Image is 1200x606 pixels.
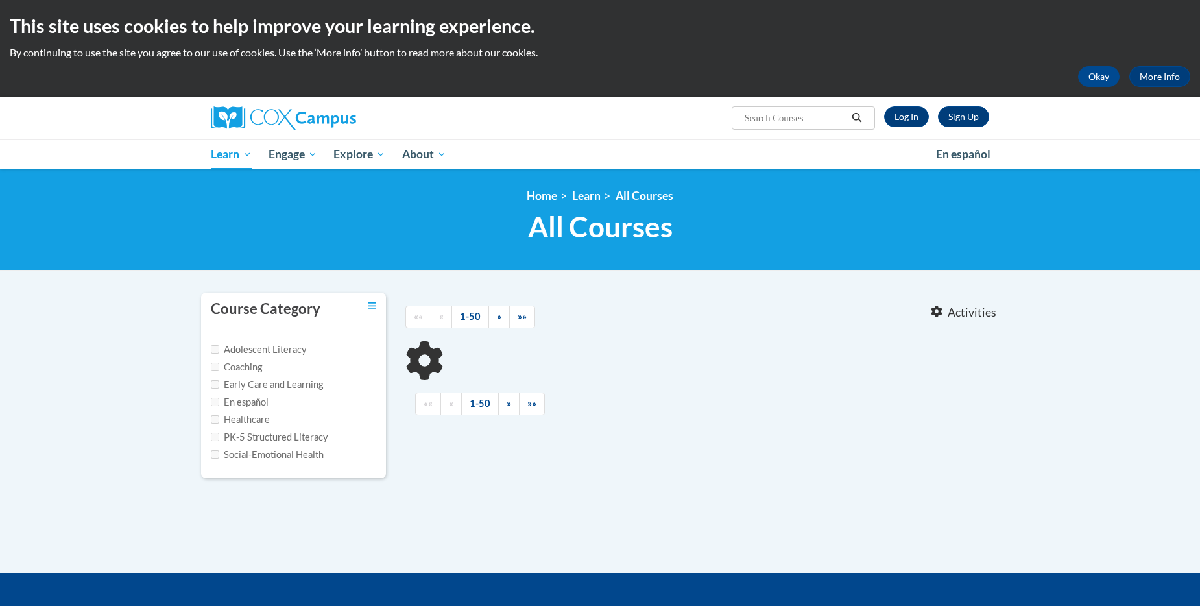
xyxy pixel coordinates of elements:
input: Checkbox for Options [211,380,219,389]
input: Checkbox for Options [211,450,219,459]
label: Early Care and Learning [211,378,323,392]
input: Checkbox for Options [211,363,219,371]
a: End [509,306,535,328]
span: About [402,147,446,162]
label: Coaching [211,360,262,374]
a: More Info [1129,66,1190,87]
a: Next [488,306,510,328]
label: PK-5 Structured Literacy [211,430,328,444]
h3: Course Category [211,299,320,319]
input: Checkbox for Options [211,398,219,406]
span: « [449,398,453,409]
a: 1-50 [451,306,489,328]
a: Home [527,189,557,202]
a: Toggle collapse [368,299,376,313]
span: »» [518,311,527,322]
a: Learn [202,139,260,169]
span: « [439,311,444,322]
label: Adolescent Literacy [211,343,307,357]
a: Previous [440,393,462,415]
span: Learn [211,147,252,162]
span: Engage [269,147,317,162]
a: End [519,393,545,415]
a: Explore [325,139,394,169]
a: Begining [405,306,431,328]
a: En español [928,141,999,168]
span: «« [414,311,423,322]
h2: This site uses cookies to help improve your learning experience. [10,13,1190,39]
span: »» [527,398,536,409]
label: Social-Emotional Health [211,448,324,462]
span: Explore [333,147,385,162]
span: Activities [948,306,996,320]
a: Register [938,106,989,127]
a: All Courses [616,189,673,202]
input: Checkbox for Options [211,415,219,424]
button: Search [847,110,867,126]
a: About [394,139,455,169]
span: All Courses [528,210,673,244]
a: Log In [884,106,929,127]
a: Engage [260,139,326,169]
label: En español [211,395,269,409]
input: Search Courses [743,110,847,126]
a: Cox Campus [211,106,457,130]
span: » [497,311,501,322]
input: Checkbox for Options [211,433,219,441]
span: » [507,398,511,409]
img: Cox Campus [211,106,356,130]
button: Okay [1078,66,1120,87]
input: Checkbox for Options [211,345,219,354]
a: Previous [431,306,452,328]
a: Learn [572,189,601,202]
a: 1-50 [461,393,499,415]
label: Healthcare [211,413,270,427]
a: Begining [415,393,441,415]
a: Next [498,393,520,415]
div: Main menu [191,139,1009,169]
span: En español [936,147,990,161]
span: «« [424,398,433,409]
p: By continuing to use the site you agree to our use of cookies. Use the ‘More info’ button to read... [10,45,1190,60]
